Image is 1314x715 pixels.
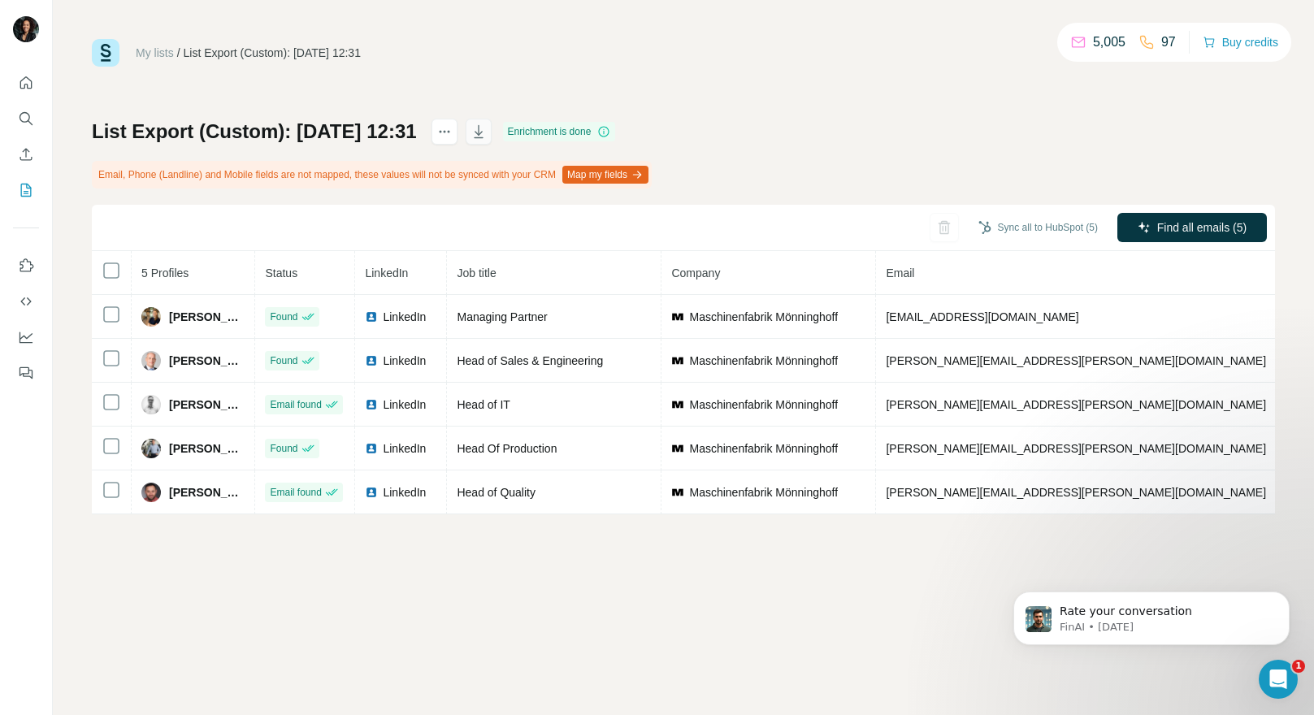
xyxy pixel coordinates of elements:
a: My lists [136,46,174,59]
span: [PERSON_NAME] [169,309,245,325]
button: Use Surfe on LinkedIn [13,251,39,280]
span: LinkedIn [383,309,426,325]
span: Head of IT [457,398,510,411]
img: Avatar [13,16,39,42]
span: LinkedIn [383,353,426,369]
button: Enrich CSV [13,140,39,169]
img: Surfe Logo [92,39,119,67]
img: Avatar [141,395,161,414]
span: LinkedIn [365,266,408,279]
span: 1 [1292,660,1305,673]
div: Enrichment is done [503,122,616,141]
div: Email, Phone (Landline) and Mobile fields are not mapped, these values will not be synced with yo... [92,161,652,188]
img: LinkedIn logo [365,354,378,367]
span: [PERSON_NAME][EMAIL_ADDRESS][PERSON_NAME][DOMAIN_NAME] [886,486,1266,499]
img: LinkedIn logo [365,486,378,499]
span: LinkedIn [383,484,426,500]
p: 5,005 [1093,32,1125,52]
span: Status [265,266,297,279]
button: Buy credits [1203,31,1278,54]
img: Avatar [141,483,161,502]
span: LinkedIn [383,440,426,457]
span: 5 Profiles [141,266,189,279]
img: Avatar [141,351,161,370]
span: [PERSON_NAME] [169,440,245,457]
button: Sync all to HubSpot (5) [967,215,1109,240]
img: Avatar [141,439,161,458]
li: / [177,45,180,61]
span: Maschinenfabrik Mönninghoff [689,484,838,500]
button: Dashboard [13,323,39,352]
div: List Export (Custom): [DATE] 12:31 [184,45,361,61]
span: Email found [270,485,321,500]
span: Head Of Production [457,442,557,455]
img: company-logo [671,486,684,499]
span: Found [270,310,297,324]
span: Find all emails (5) [1157,219,1247,236]
span: [PERSON_NAME][EMAIL_ADDRESS][PERSON_NAME][DOMAIN_NAME] [886,442,1266,455]
button: Feedback [13,358,39,388]
p: 97 [1161,32,1176,52]
span: Maschinenfabrik Mönninghoff [689,396,838,413]
span: Company [671,266,720,279]
span: Maschinenfabrik Mönninghoff [689,353,838,369]
img: company-logo [671,442,684,455]
button: actions [431,119,458,145]
img: company-logo [671,398,684,411]
span: Found [270,441,297,456]
button: My lists [13,175,39,205]
span: [PERSON_NAME] [169,396,245,413]
span: [EMAIL_ADDRESS][DOMAIN_NAME] [886,310,1078,323]
iframe: Intercom live chat [1259,660,1298,699]
img: LinkedIn logo [365,310,378,323]
img: company-logo [671,354,684,367]
span: Head of Quality [457,486,536,499]
span: Maschinenfabrik Mönninghoff [689,309,838,325]
iframe: Intercom notifications message [989,557,1314,671]
button: Map my fields [562,166,648,184]
span: Maschinenfabrik Mönninghoff [689,440,838,457]
span: [PERSON_NAME][EMAIL_ADDRESS][PERSON_NAME][DOMAIN_NAME] [886,398,1266,411]
button: Use Surfe API [13,287,39,316]
span: Job title [457,266,496,279]
h1: List Export (Custom): [DATE] 12:31 [92,119,417,145]
img: LinkedIn logo [365,442,378,455]
img: LinkedIn logo [365,398,378,411]
span: Managing Partner [457,310,547,323]
span: [PERSON_NAME][EMAIL_ADDRESS][PERSON_NAME][DOMAIN_NAME] [886,354,1266,367]
button: Find all emails (5) [1117,213,1267,242]
span: Email [886,266,914,279]
span: LinkedIn [383,396,426,413]
span: [PERSON_NAME] [169,484,245,500]
img: company-logo [671,310,684,323]
span: Email found [270,397,321,412]
img: Avatar [141,307,161,327]
button: Search [13,104,39,133]
span: [PERSON_NAME] [169,353,245,369]
span: Head of Sales & Engineering [457,354,603,367]
button: Quick start [13,68,39,97]
span: Found [270,353,297,368]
